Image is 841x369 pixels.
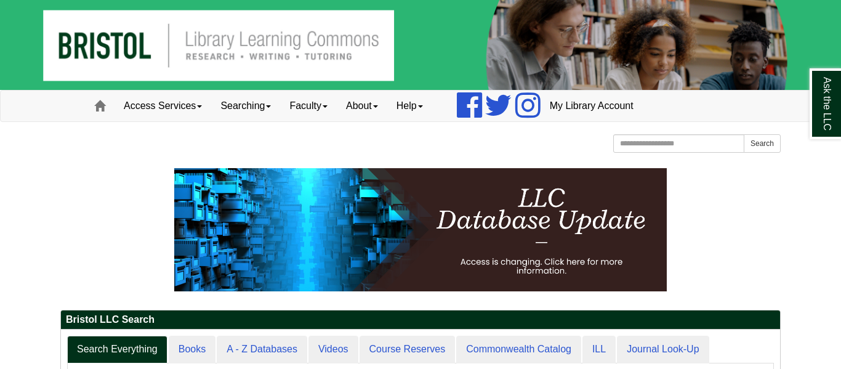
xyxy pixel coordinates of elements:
a: Help [387,91,432,121]
a: Books [169,336,215,363]
a: ILL [582,336,616,363]
a: About [337,91,387,121]
img: HTML tutorial [174,168,667,291]
a: My Library Account [541,91,643,121]
a: Course Reserves [360,336,456,363]
a: Search Everything [67,336,167,363]
a: Commonwealth Catalog [456,336,581,363]
h2: Bristol LLC Search [61,310,780,330]
a: Videos [308,336,358,363]
a: Journal Look-Up [617,336,709,363]
a: Faculty [280,91,337,121]
a: A - Z Databases [217,336,307,363]
a: Access Services [115,91,211,121]
a: Searching [211,91,280,121]
button: Search [744,134,781,153]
